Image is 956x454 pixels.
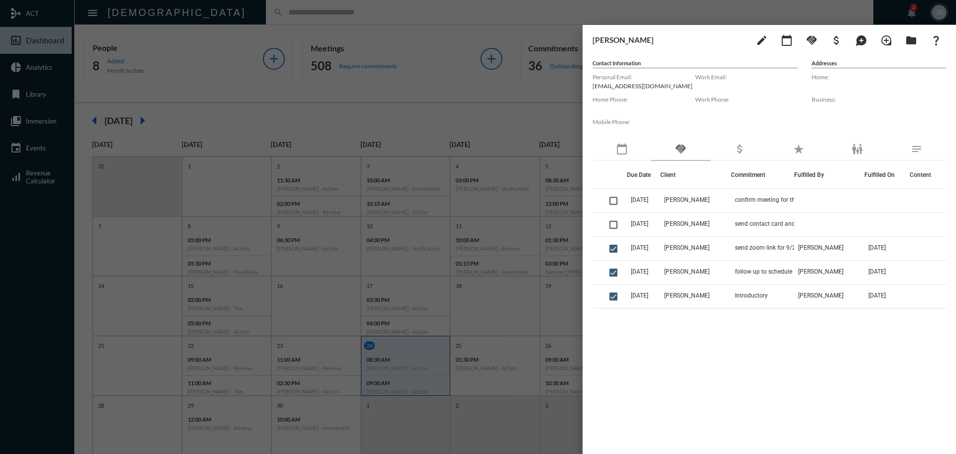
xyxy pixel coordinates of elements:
button: Archives [901,30,921,50]
span: [PERSON_NAME] [798,268,843,275]
button: Add Introduction [876,30,896,50]
label: Mobile Phone: [593,118,695,126]
span: [DATE] [631,244,648,251]
th: Commitment [731,161,794,189]
mat-icon: attach_money [734,143,746,155]
th: Due Date [627,161,660,189]
mat-icon: notes [911,143,923,155]
mat-icon: family_restroom [851,143,863,155]
mat-icon: maps_ugc [855,34,867,46]
span: [PERSON_NAME] [798,244,843,251]
th: Fulfilled On [864,161,905,189]
label: Work Phone: [695,96,798,103]
button: Add Mention [851,30,871,50]
mat-icon: edit [756,34,768,46]
button: What If? [926,30,946,50]
h5: Addresses [812,60,946,68]
span: [PERSON_NAME] [798,292,843,299]
span: confirm meeting for the 6th [735,196,809,203]
p: [EMAIL_ADDRESS][DOMAIN_NAME] [593,82,695,90]
mat-icon: handshake [675,143,687,155]
label: Personal Email: [593,73,695,81]
span: [DATE] [631,292,648,299]
span: [PERSON_NAME] [664,220,710,227]
span: send zoom link for 9/22 meeting at 11 [735,244,835,251]
button: edit person [752,30,772,50]
button: Add meeting [777,30,797,50]
mat-icon: calendar_today [616,143,628,155]
span: [PERSON_NAME] [664,244,710,251]
label: Home Phone: [593,96,695,103]
span: [DATE] [631,196,648,203]
span: Introductory [735,292,768,299]
span: [PERSON_NAME] [664,268,710,275]
mat-icon: folder [905,34,917,46]
mat-icon: calendar_today [781,34,793,46]
th: Client [660,161,730,189]
h5: Contact Information [593,60,798,68]
mat-icon: star_rate [793,143,805,155]
span: [DATE] [631,220,648,227]
th: Fulfilled By [794,161,864,189]
span: [PERSON_NAME] [664,292,710,299]
button: Add Business [827,30,846,50]
label: Home: [812,73,946,81]
span: [DATE] [868,244,886,251]
label: Business: [812,96,946,103]
span: [DATE] [868,268,886,275]
th: Content [905,161,946,189]
label: Work Email: [695,73,798,81]
h3: [PERSON_NAME] [593,35,747,44]
span: follow up to schedule 5 minute call [735,268,829,275]
mat-icon: attach_money [831,34,842,46]
span: [PERSON_NAME] [664,196,710,203]
span: [DATE] [631,268,648,275]
span: [DATE] [868,292,886,299]
mat-icon: question_mark [930,34,942,46]
mat-icon: loupe [880,34,892,46]
span: send contact card and confidentially agreement [735,220,835,227]
mat-icon: handshake [806,34,818,46]
button: Add Commitment [802,30,822,50]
